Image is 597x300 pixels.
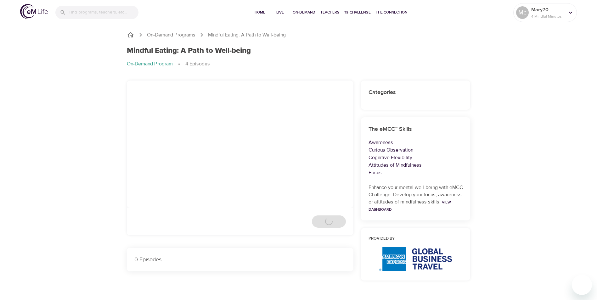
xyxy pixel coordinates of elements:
img: AmEx%20GBT%20logo.png [379,247,452,271]
p: Mary70 [531,6,565,14]
p: Enhance your mental well-being with eMCC Challenge. Develop your focus, awareness or attitudes of... [369,184,463,213]
span: Teachers [320,9,339,16]
p: Awareness [369,139,463,146]
p: Focus [369,169,463,176]
div: Mc [516,6,529,19]
iframe: Button to launch messaging window [572,275,592,295]
span: Home [252,9,268,16]
a: On-Demand Programs [147,31,195,39]
p: Mindful Eating: A Path to Well-being [208,31,286,39]
img: logo [20,4,48,19]
p: Cognitive Flexibility [369,154,463,161]
p: On-Demand Program [127,60,173,68]
p: 0 Episodes [134,255,346,264]
span: On-Demand [293,9,315,16]
input: Find programs, teachers, etc... [69,6,138,19]
p: 4 Episodes [185,60,210,68]
span: 1% Challenge [344,9,371,16]
h1: Mindful Eating: A Path to Well-being [127,46,251,55]
p: Attitudes of Mindfulness [369,161,463,169]
h6: Categories [369,88,463,97]
nav: breadcrumb [127,60,470,68]
nav: breadcrumb [127,31,470,39]
span: The Connection [376,9,407,16]
span: Live [273,9,288,16]
h6: The eMCC™ Skills [369,125,463,134]
h6: Provided by [369,236,463,242]
p: 4 Mindful Minutes [531,14,565,19]
p: Curious Observation [369,146,463,154]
